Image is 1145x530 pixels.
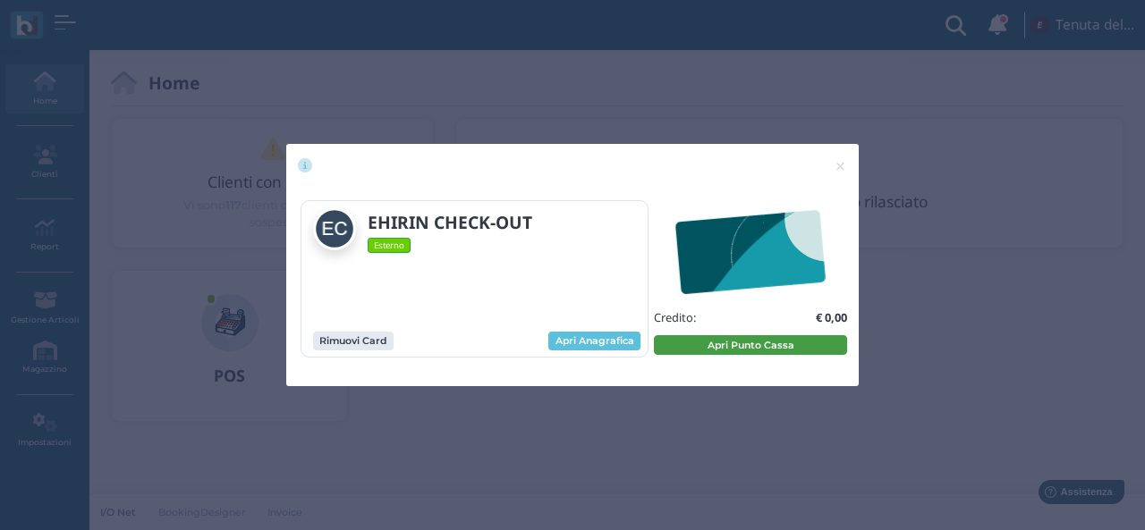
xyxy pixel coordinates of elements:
h5: Credito: [654,311,696,324]
span: Assistenza [53,14,118,28]
a: EHIRIN CHECK-OUT Esterno [313,207,587,253]
span: × [834,155,847,178]
img: EHIRIN CHECK-OUT [313,207,356,250]
b: € 0,00 [816,309,847,325]
button: Apri Punto Cassa [654,335,847,355]
b: EHIRIN CHECK-OUT [368,210,532,234]
button: Rimuovi Card [313,332,394,351]
span: Esterno [368,238,411,252]
a: Apri Anagrafica [548,332,640,351]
